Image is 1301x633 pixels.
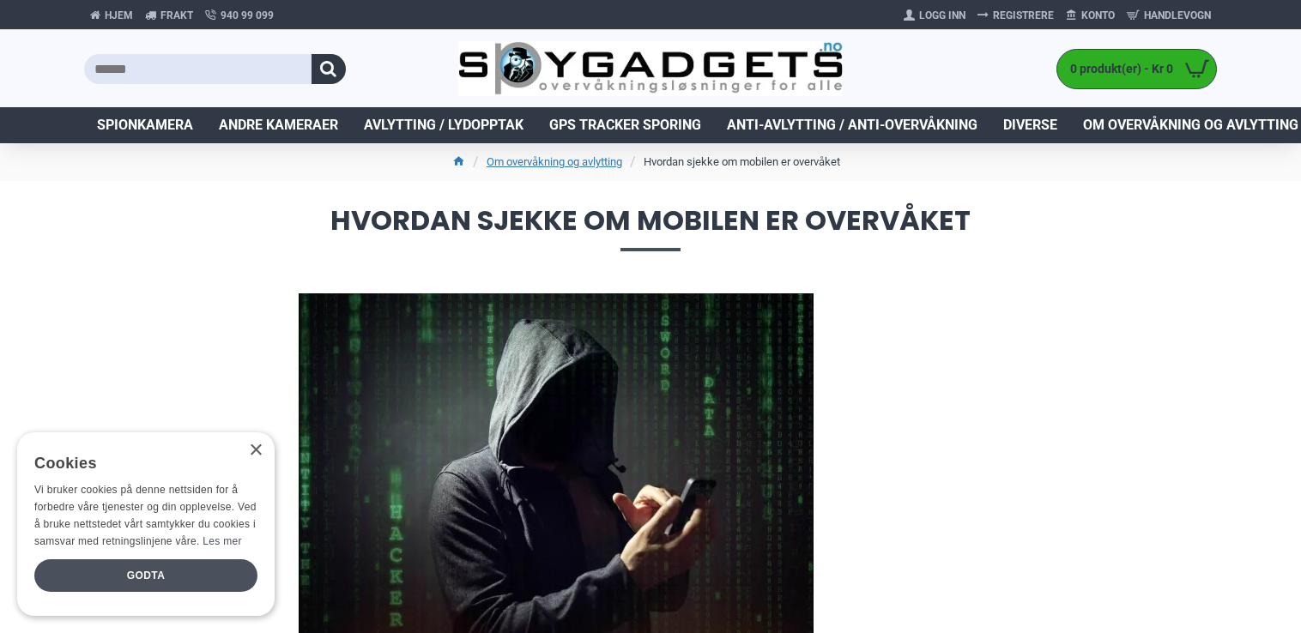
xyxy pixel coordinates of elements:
a: Logg Inn [898,2,971,29]
span: Handlevogn [1144,8,1211,23]
span: 0 produkt(er) - Kr 0 [1057,60,1177,78]
span: Spionkamera [97,115,193,136]
a: Andre kameraer [206,107,351,143]
a: Handlevogn [1121,2,1217,29]
a: Om overvåkning og avlytting [487,154,622,171]
span: 940 99 099 [221,8,274,23]
span: GPS Tracker Sporing [549,115,701,136]
a: 0 produkt(er) - Kr 0 [1057,50,1216,88]
a: Anti-avlytting / Anti-overvåkning [714,107,990,143]
img: SpyGadgets.no [458,41,844,97]
span: Frakt [160,8,193,23]
span: Konto [1081,8,1115,23]
span: Diverse [1003,115,1057,136]
span: Anti-avlytting / Anti-overvåkning [727,115,977,136]
a: Diverse [990,107,1070,143]
a: Avlytting / Lydopptak [351,107,536,143]
div: Close [249,444,262,457]
span: Hjem [105,8,133,23]
div: Godta [34,559,257,592]
span: Andre kameraer [219,115,338,136]
a: Registrere [971,2,1060,29]
a: Spionkamera [84,107,206,143]
span: Hvordan sjekke om mobilen er overvåket [84,207,1217,250]
a: Konto [1060,2,1121,29]
span: Vi bruker cookies på denne nettsiden for å forbedre våre tjenester og din opplevelse. Ved å bruke... [34,484,257,546]
span: Om overvåkning og avlytting [1083,115,1298,136]
span: Logg Inn [919,8,965,23]
span: Avlytting / Lydopptak [364,115,523,136]
span: Registrere [993,8,1054,23]
div: Cookies [34,445,246,482]
a: GPS Tracker Sporing [536,107,714,143]
a: Les mer, opens a new window [203,535,241,547]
